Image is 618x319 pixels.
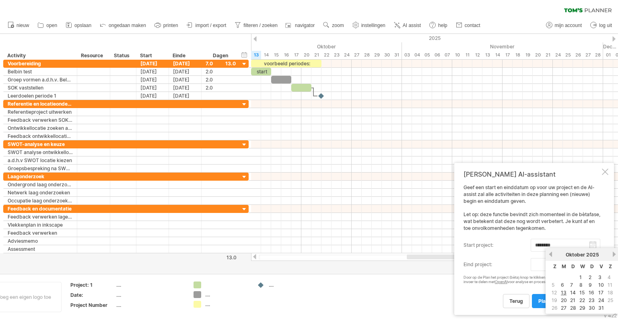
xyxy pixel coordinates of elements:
div: .... [269,281,313,288]
div: Adviesmemo [8,237,73,245]
a: volgende [611,251,617,257]
div: Geef een start en einddatum op voor uw project en de AI-assist zal alle activiteiten in deze plan... [463,184,600,308]
a: 20 [560,296,568,304]
a: printen [152,20,181,31]
div: woensdag, 19 November 2025 [523,51,533,59]
div: Door op de Plan het project (bèta) knop te klikken geeft u ons toestemming om uw invoer te delen ... [463,275,600,284]
span: terug [509,298,523,304]
a: terug [503,294,529,308]
div: a.d.h.v SWOT locatie kiezen [8,156,73,164]
span: maandag [562,263,566,269]
span: 11 [607,281,613,289]
div: vrijdag, 14 November 2025 [492,51,503,59]
span: 4 [607,273,612,281]
div: Groep vormen a.d.h.v. Belbin test [8,76,73,83]
td: dit is een weekenddag [550,304,559,311]
span: zondag [553,263,556,269]
div: woensdag, 29 Oktober 2025 [372,51,382,59]
div: woensdag, 26 November 2025 [573,51,583,59]
a: 15 [579,289,585,296]
div: [DATE] [136,68,169,75]
div: dinsdag, 14 Oktober 2025 [261,51,271,59]
a: mijn account [544,20,584,31]
a: 16 [588,289,595,296]
div: SOK vaststellen [8,84,73,92]
a: import / export [185,20,229,31]
div: dinsdag, 28 Oktober 2025 [362,51,372,59]
a: zoom [321,20,346,31]
span: 18 [607,289,614,296]
a: 2 [588,273,592,281]
div: [PERSON_NAME] AI-assistant [463,170,600,178]
div: v 422 [604,313,617,319]
div: Referentie en locatieonderzoek [8,100,73,108]
td: dit is een weekenddag [606,289,614,296]
a: 30 [588,304,596,312]
label: start project: [463,239,531,252]
div: Status [114,52,132,60]
div: vrijdag, 17 Oktober 2025 [291,51,301,59]
td: dit is een weekenddag [550,297,559,304]
div: maandag, 24 November 2025 [553,51,563,59]
span: vrijdag [599,263,603,269]
div: donderdag, 20 November 2025 [533,51,543,59]
span: instellingen [361,23,385,28]
div: Voorbereiding [8,60,73,67]
div: [DATE] [136,76,169,83]
span: 2025 [586,252,599,258]
span: 19 [551,296,558,304]
div: Referentieproject uitwerken [8,108,73,116]
span: 26 [551,304,558,312]
span: 25 [607,296,614,304]
div: Activity [7,52,72,60]
div: vrijdag, 28 November 2025 [593,51,603,59]
a: 14 [569,289,577,296]
div: [DATE] [136,84,169,92]
td: dit is een weekenddag [550,281,559,288]
div: Einde [173,52,197,60]
div: maandag, 20 Oktober 2025 [301,51,311,59]
span: zoom [332,23,344,28]
a: 9 [588,281,593,289]
div: 2.0 [206,84,236,92]
span: log uit [599,23,612,28]
div: 2.0 [206,76,236,83]
a: open [35,20,60,31]
div: Vlekkenplan in inkscape [8,221,73,229]
a: 23 [588,296,595,304]
div: Assessment [8,245,73,253]
div: dinsdag, 18 November 2025 [513,51,523,59]
span: mijn account [555,23,582,28]
div: [DATE] [169,84,202,92]
div: Ondergrond laag onderzoeken [8,181,73,188]
div: dinsdag, 4 November 2025 [412,51,422,59]
div: Leerdoelen periode 1 [8,92,73,100]
div: start [251,68,271,75]
div: Feedback verwerken lagen benadering [8,213,73,221]
a: 6 [560,281,565,289]
a: log uit [588,20,614,31]
div: maandag, 13 Oktober 2025 [251,51,261,59]
td: dit is een weekenddag [550,289,559,296]
a: contact [454,20,483,31]
span: open [46,23,57,28]
div: maandag, 27 Oktober 2025 [352,51,362,59]
td: dit is een weekenddag [606,297,614,304]
a: 31 [597,304,605,312]
div: [DATE] [136,60,169,67]
div: maandag, 1 December 2025 [603,51,613,59]
div: Groepsbespreking na SWOT-analyse [8,165,73,172]
div: [DATE] [169,92,202,100]
a: AI assist [392,20,423,31]
div: vrijdag, 31 Oktober 2025 [392,51,402,59]
a: help [427,20,450,31]
div: Resource [81,52,105,60]
span: navigator [295,23,315,28]
div: .... [116,292,184,298]
span: nieuw [16,23,29,28]
div: [DATE] [136,92,169,100]
a: navigator [284,20,317,31]
span: printen [163,23,178,28]
div: dinsdag, 25 November 2025 [563,51,573,59]
a: 1 [579,273,583,281]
